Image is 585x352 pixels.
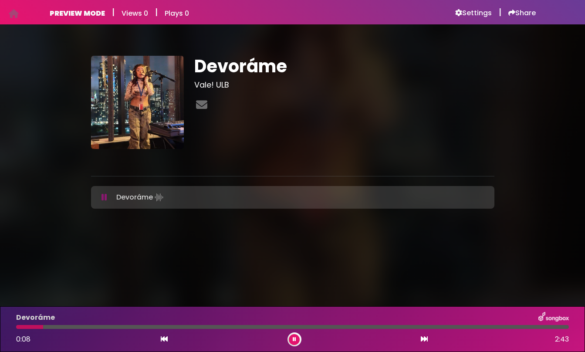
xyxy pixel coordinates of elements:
[116,191,165,203] p: Devoráme
[165,9,189,17] h6: Plays 0
[112,7,115,17] h5: |
[194,80,494,90] h3: Vale! ULB
[50,9,105,17] h6: PREVIEW MODE
[122,9,148,17] h6: Views 0
[91,56,184,149] img: 1DRc4j0gQ8ifEnWViKH2
[508,9,536,17] a: Share
[153,191,165,203] img: waveform4.gif
[455,9,492,17] a: Settings
[194,56,494,77] h1: Devoráme
[499,7,501,17] h5: |
[155,7,158,17] h5: |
